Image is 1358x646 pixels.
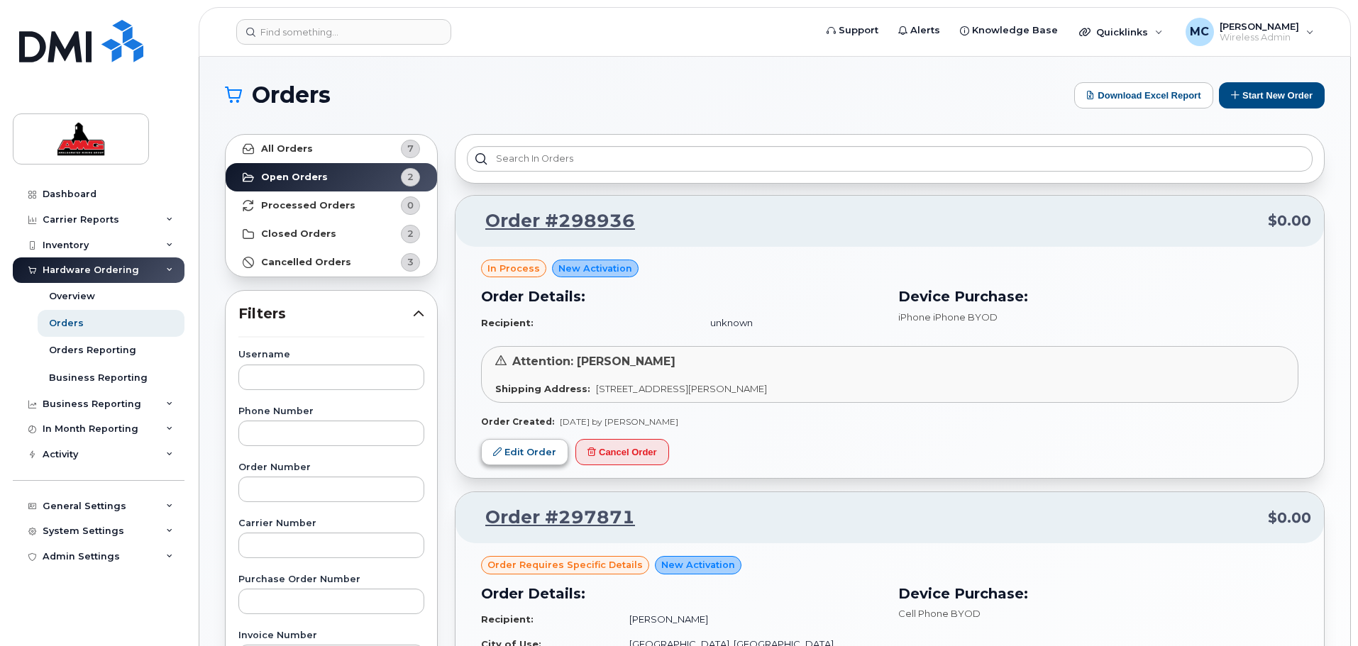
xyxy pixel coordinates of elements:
span: $0.00 [1268,211,1311,231]
label: Order Number [238,463,424,472]
a: All Orders7 [226,135,437,163]
span: Attention: [PERSON_NAME] [512,355,675,368]
span: [DATE] by [PERSON_NAME] [560,416,678,427]
strong: Processed Orders [261,200,355,211]
strong: Cancelled Orders [261,257,351,268]
h3: Order Details: [481,583,881,604]
a: Edit Order [481,439,568,465]
input: Search in orders [467,146,1313,172]
h3: Order Details: [481,286,881,307]
a: Order #298936 [468,208,635,234]
a: Order #297871 [468,505,635,530]
span: 2 [407,227,414,240]
td: unknown [697,311,881,335]
strong: Recipient: [481,317,534,328]
strong: All Orders [261,143,313,155]
span: 3 [407,255,414,269]
button: Cancel Order [575,439,669,465]
label: Invoice Number [238,631,424,640]
label: Purchase Order Number [238,575,424,584]
label: Phone Number [238,407,424,416]
button: Download Excel Report [1074,82,1213,108]
span: $0.00 [1268,508,1311,528]
label: Username [238,350,424,360]
span: [STREET_ADDRESS][PERSON_NAME] [596,383,767,394]
a: Processed Orders0 [226,191,437,220]
span: Cell Phone BYOD [898,608,981,619]
span: Orders [252,84,331,106]
a: Cancelled Orders3 [226,248,437,277]
label: Carrier Number [238,519,424,528]
h3: Device Purchase: [898,583,1298,604]
strong: Shipping Address: [495,383,590,394]
span: 2 [407,170,414,184]
span: in process [487,262,540,275]
strong: Open Orders [261,172,328,183]
span: iPhone iPhone BYOD [898,311,998,323]
span: 0 [407,199,414,212]
strong: Recipient: [481,613,534,625]
span: New Activation [661,558,735,572]
button: Start New Order [1219,82,1325,108]
span: New Activation [558,262,632,275]
span: 7 [407,142,414,155]
span: Filters [238,303,413,324]
strong: Order Created: [481,416,554,427]
a: Closed Orders2 [226,220,437,248]
td: [PERSON_NAME] [617,607,881,632]
a: Open Orders2 [226,163,437,191]
strong: Closed Orders [261,228,336,240]
h3: Device Purchase: [898,286,1298,307]
span: Order requires Specific details [487,558,643,572]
